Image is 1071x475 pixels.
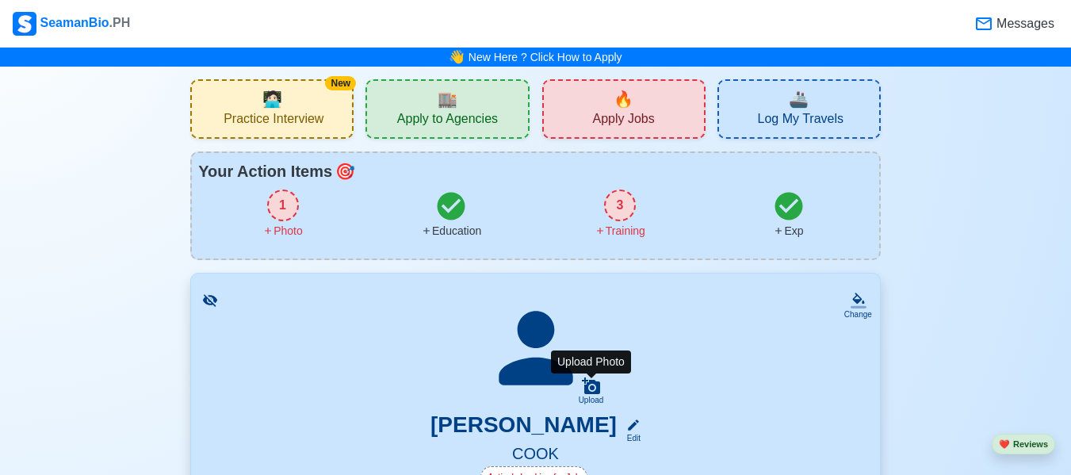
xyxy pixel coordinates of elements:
[224,111,323,131] span: Practice Interview
[421,223,481,239] div: Education
[469,51,622,63] a: New Here ? Click How to Apply
[993,14,1054,33] span: Messages
[604,190,636,221] div: 3
[325,76,356,90] div: New
[992,434,1055,455] button: heartReviews
[999,439,1010,449] span: heart
[210,444,861,466] h5: COOK
[592,111,654,131] span: Apply Jobs
[551,351,631,373] div: Upload Photo
[773,223,803,239] div: Exp
[438,87,457,111] span: agencies
[430,412,617,444] h3: [PERSON_NAME]
[595,223,645,239] div: Training
[262,223,303,239] div: Photo
[198,159,873,183] div: Your Action Items
[448,47,465,67] span: bell
[844,308,872,320] div: Change
[13,12,130,36] div: SeamanBio
[109,16,131,29] span: .PH
[397,111,498,131] span: Apply to Agencies
[579,396,604,405] div: Upload
[335,159,355,183] span: todo
[758,111,843,131] span: Log My Travels
[262,87,282,111] span: interview
[13,12,36,36] img: Logo
[614,87,633,111] span: new
[789,87,809,111] span: travel
[620,432,641,444] div: Edit
[267,190,299,221] div: 1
